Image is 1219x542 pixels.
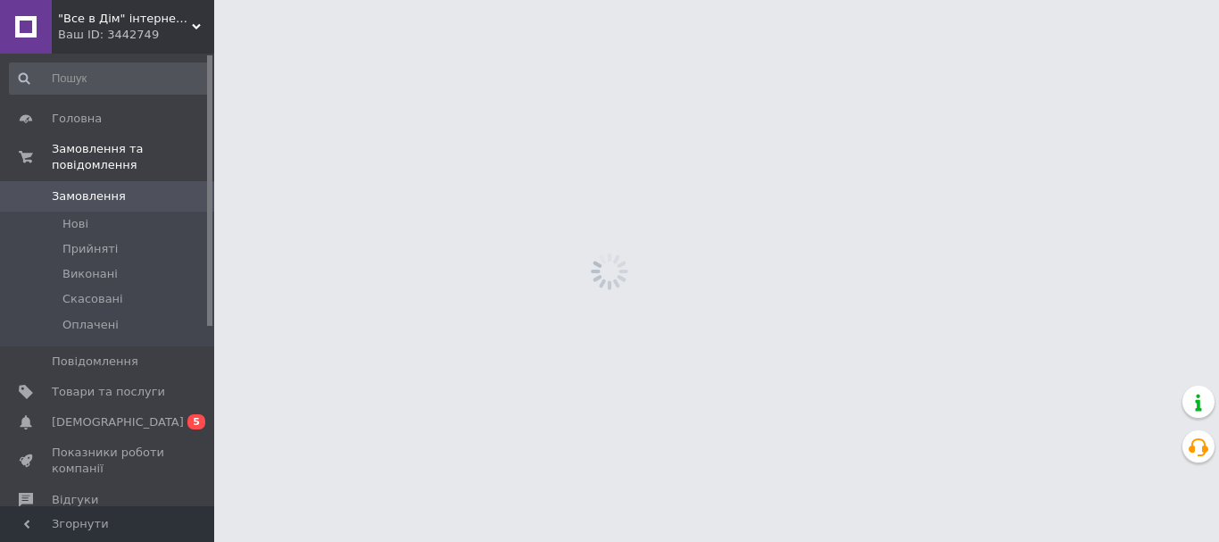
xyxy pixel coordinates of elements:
span: Відгуки [52,492,98,508]
div: Ваш ID: 3442749 [58,27,214,43]
span: Скасовані [62,291,123,307]
span: Виконані [62,266,118,282]
span: 5 [187,414,205,429]
span: Замовлення [52,188,126,204]
span: Повідомлення [52,354,138,370]
span: [DEMOGRAPHIC_DATA] [52,414,184,430]
span: Оплачені [62,317,119,333]
input: Пошук [9,63,211,95]
span: Головна [52,111,102,127]
span: Прийняті [62,241,118,257]
span: Замовлення та повідомлення [52,141,214,173]
span: "Все в Дім" інтернет-магазин [58,11,192,27]
span: Показники роботи компанії [52,445,165,477]
span: Товари та послуги [52,384,165,400]
span: Нові [62,216,88,232]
